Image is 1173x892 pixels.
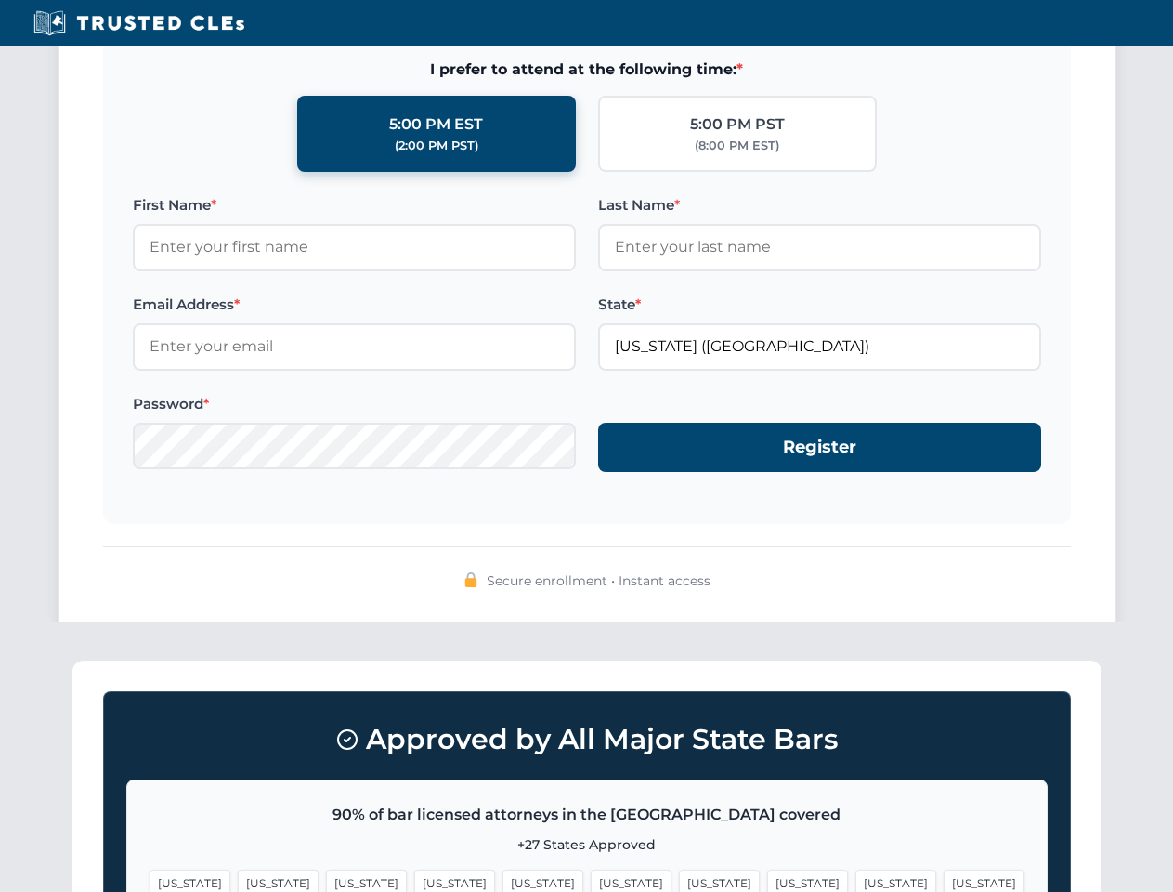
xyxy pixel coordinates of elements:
[695,137,779,155] div: (8:00 PM EST)
[598,294,1041,316] label: State
[598,194,1041,216] label: Last Name
[598,224,1041,270] input: Enter your last name
[598,323,1041,370] input: Florida (FL)
[690,112,785,137] div: 5:00 PM PST
[150,834,1024,855] p: +27 States Approved
[150,803,1024,827] p: 90% of bar licensed attorneys in the [GEOGRAPHIC_DATA] covered
[126,715,1048,765] h3: Approved by All Major State Bars
[395,137,478,155] div: (2:00 PM PST)
[28,9,250,37] img: Trusted CLEs
[133,224,576,270] input: Enter your first name
[133,194,576,216] label: First Name
[598,423,1041,472] button: Register
[389,112,483,137] div: 5:00 PM EST
[463,572,478,587] img: 🔒
[133,294,576,316] label: Email Address
[133,58,1041,82] span: I prefer to attend at the following time:
[133,393,576,415] label: Password
[133,323,576,370] input: Enter your email
[487,571,710,591] span: Secure enrollment • Instant access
